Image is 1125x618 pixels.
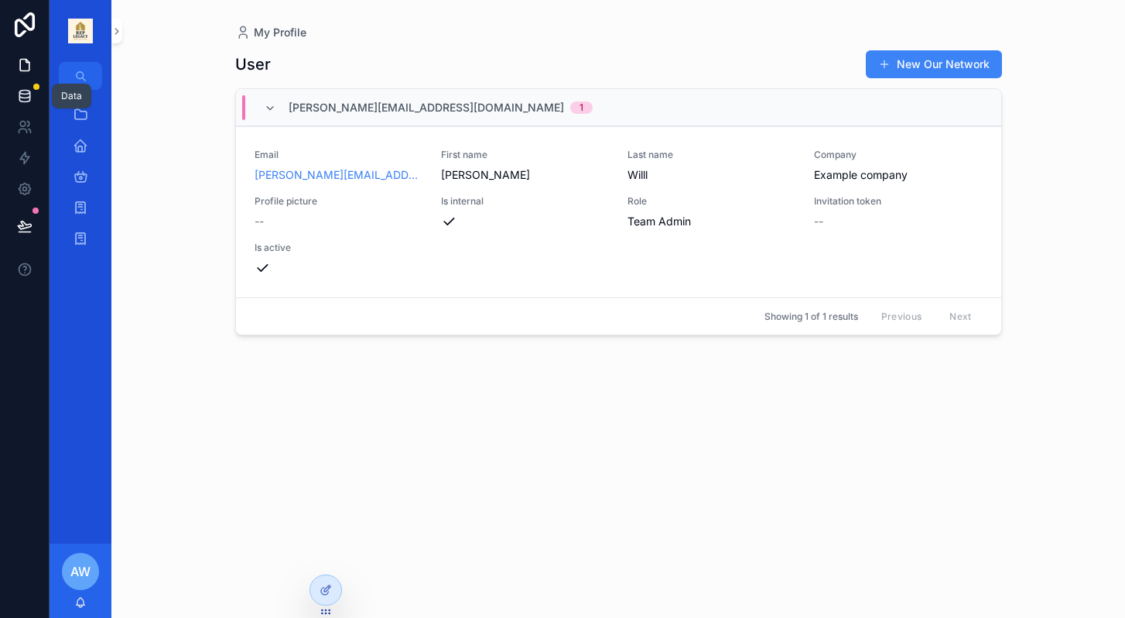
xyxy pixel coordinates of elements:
span: Willl [627,167,795,183]
span: Role [627,195,795,208]
span: Profile picture [255,195,422,208]
button: New Our Network [866,50,1002,78]
img: App logo [68,19,93,43]
span: -- [814,214,823,229]
span: [PERSON_NAME] [441,167,609,183]
span: My Profile [254,25,306,40]
span: Showing 1 of 1 results [764,311,858,323]
span: Is active [255,242,422,254]
span: AW [70,562,91,581]
span: Team Admin [627,214,691,229]
span: [PERSON_NAME][EMAIL_ADDRESS][DOMAIN_NAME] [289,100,564,115]
span: -- [255,214,264,229]
span: Email [255,149,422,161]
div: 1 [580,101,583,114]
span: Company [814,149,982,161]
a: My Profile [235,25,306,40]
span: Invitation token [814,195,982,208]
h1: User [235,53,271,75]
span: Example company [814,167,908,183]
span: First name [441,149,609,161]
a: [PERSON_NAME][EMAIL_ADDRESS][DOMAIN_NAME] [255,167,422,183]
a: Email[PERSON_NAME][EMAIL_ADDRESS][DOMAIN_NAME]First name[PERSON_NAME]Last nameWilllCompanyExample... [236,126,1001,297]
span: Is internal [441,195,609,208]
div: Data [61,90,82,102]
div: scrollable content [50,90,111,273]
span: Last name [627,149,795,161]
